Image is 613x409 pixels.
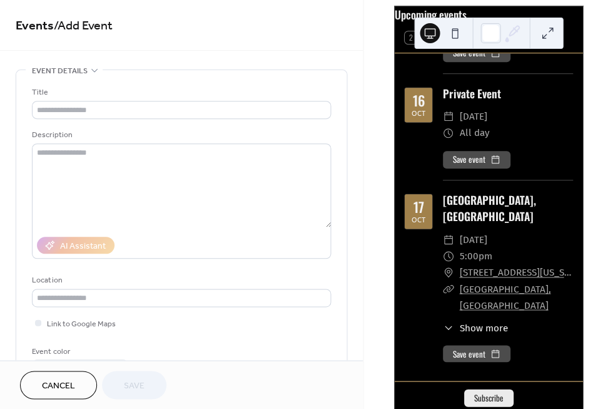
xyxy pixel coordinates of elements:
button: Subscribe [464,389,513,406]
div: 16 [412,93,424,107]
button: ​Show more [442,321,507,335]
div: Event color [32,344,126,358]
a: [STREET_ADDRESS][US_STATE] [458,264,572,281]
button: Cancel [20,371,97,399]
div: 17 [413,200,423,214]
span: / Add Event [54,14,113,38]
button: Save event [442,44,510,62]
span: All day [458,125,489,141]
div: Private Event [442,85,572,101]
span: [DATE] [458,108,486,125]
div: Title [32,86,328,99]
div: ​ [442,108,453,125]
div: ​ [442,125,453,141]
div: ​ [442,321,453,335]
span: Cancel [42,380,75,393]
a: Events [16,14,54,38]
div: ​ [442,281,453,297]
button: Save event [442,345,510,363]
div: ​ [442,248,453,264]
button: Save event [442,151,510,168]
span: 5:00pm [458,248,491,264]
a: [GEOGRAPHIC_DATA], [GEOGRAPHIC_DATA] [442,192,535,224]
div: Oct [411,216,425,223]
div: Description [32,128,328,142]
a: [GEOGRAPHIC_DATA], [GEOGRAPHIC_DATA] [458,283,550,311]
div: ​ [442,232,453,248]
div: ​ [442,264,453,281]
div: Oct [411,110,425,116]
span: [DATE] [458,232,486,248]
span: Show more [458,321,507,335]
span: Event details [32,65,88,78]
div: Upcoming events [394,6,582,23]
div: Location [32,274,328,287]
span: Link to Google Maps [47,318,116,331]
